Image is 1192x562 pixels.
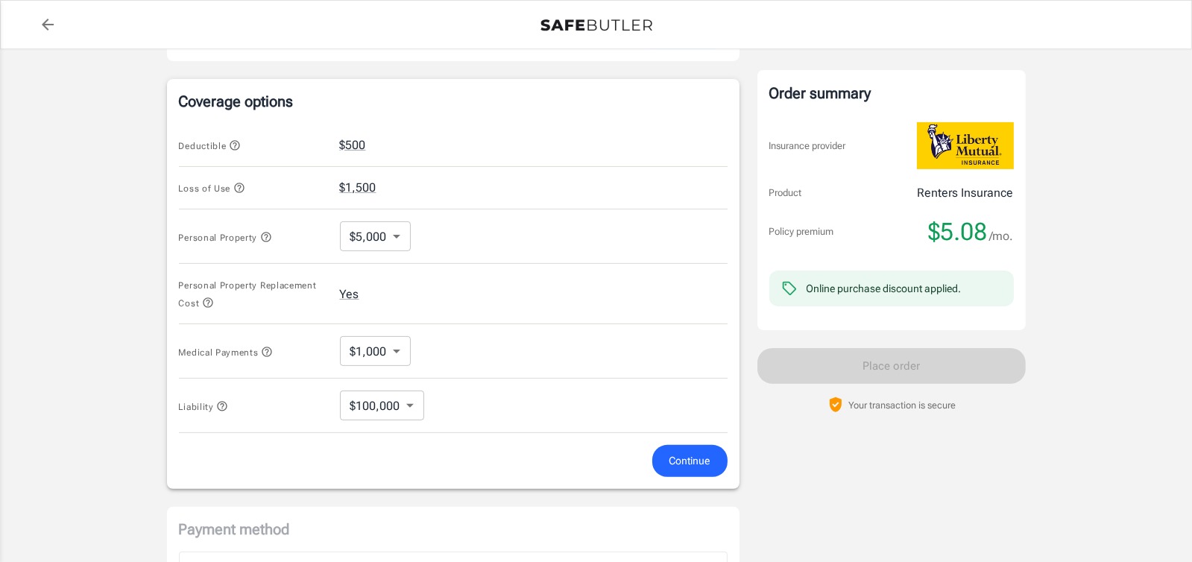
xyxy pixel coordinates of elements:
button: Loss of Use [179,179,245,197]
span: Deductible [179,141,242,151]
p: Policy premium [769,224,834,239]
div: $5,000 [340,221,411,251]
span: $5.08 [929,217,988,247]
p: Your transaction is secure [849,398,956,412]
button: Deductible [179,136,242,154]
span: Continue [669,452,710,470]
a: back to quotes [33,10,63,40]
span: Medical Payments [179,347,274,358]
img: Liberty Mutual [917,122,1014,169]
span: Personal Property [179,233,272,243]
button: $500 [340,136,366,154]
button: Liability [179,397,229,415]
p: Renters Insurance [918,184,1014,202]
button: Personal Property [179,228,272,246]
span: Personal Property Replacement Cost [179,280,317,309]
span: Loss of Use [179,183,245,194]
img: Back to quotes [540,19,652,31]
button: $1,500 [340,179,376,197]
div: $100,000 [340,391,424,420]
div: $1,000 [340,336,411,366]
p: Coverage options [179,91,728,112]
button: Medical Payments [179,343,274,361]
span: /mo. [990,226,1014,247]
span: Liability [179,402,229,412]
button: Continue [652,445,728,477]
button: Personal Property Replacement Cost [179,276,328,312]
div: Order summary [769,82,1014,104]
button: Yes [340,285,359,303]
div: Online purchase discount applied. [807,281,962,296]
p: Insurance provider [769,139,846,154]
p: Product [769,186,802,201]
